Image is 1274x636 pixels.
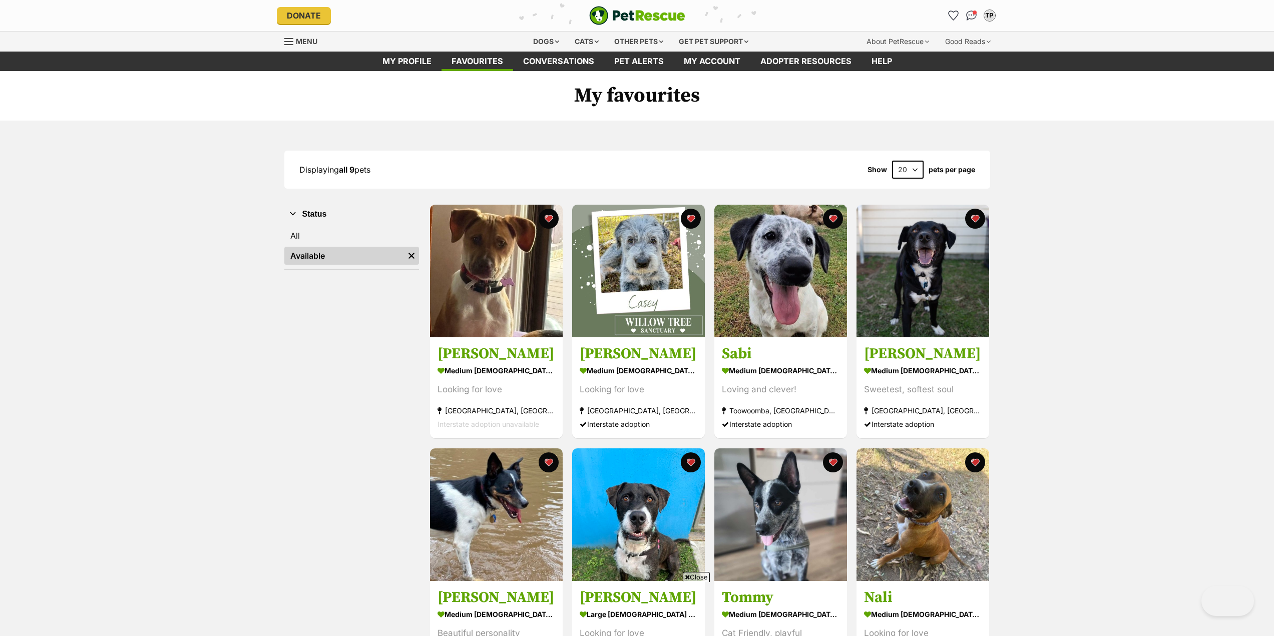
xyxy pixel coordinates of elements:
[438,588,555,607] h3: [PERSON_NAME]
[857,337,989,439] a: [PERSON_NAME] medium [DEMOGRAPHIC_DATA] Dog Sweetest, softest soul [GEOGRAPHIC_DATA], [GEOGRAPHIC...
[864,364,982,378] div: medium [DEMOGRAPHIC_DATA] Dog
[868,166,887,174] span: Show
[438,383,555,397] div: Looking for love
[580,364,697,378] div: medium [DEMOGRAPHIC_DATA] Dog
[946,8,998,24] ul: Account quick links
[607,32,670,52] div: Other pets
[513,52,604,71] a: conversations
[438,607,555,621] div: medium [DEMOGRAPHIC_DATA] Dog
[823,452,843,472] button: favourite
[572,337,705,439] a: [PERSON_NAME] medium [DEMOGRAPHIC_DATA] Dog Looking for love [GEOGRAPHIC_DATA], [GEOGRAPHIC_DATA]...
[938,32,998,52] div: Good Reads
[864,607,982,621] div: medium [DEMOGRAPHIC_DATA] Dog
[339,165,354,175] strong: all 9
[455,586,819,631] iframe: Advertisement
[580,404,697,418] div: [GEOGRAPHIC_DATA], [GEOGRAPHIC_DATA]
[430,448,563,581] img: Penny
[438,420,539,429] span: Interstate adoption unavailable
[438,345,555,364] h3: [PERSON_NAME]
[572,448,705,581] img: Ozzie
[966,11,977,21] img: chat-41dd97257d64d25036548639549fe6c8038ab92f7586957e7f3b1b290dea8141.svg
[929,166,975,174] label: pets per page
[722,364,839,378] div: medium [DEMOGRAPHIC_DATA] Dog
[681,452,701,472] button: favourite
[864,345,982,364] h3: [PERSON_NAME]
[722,607,839,621] div: medium [DEMOGRAPHIC_DATA] Dog
[438,364,555,378] div: medium [DEMOGRAPHIC_DATA] Dog
[681,209,701,229] button: favourite
[572,205,705,337] img: Casey
[604,52,674,71] a: Pet alerts
[722,418,839,431] div: Interstate adoption
[674,52,750,71] a: My account
[823,209,843,229] button: favourite
[714,337,847,439] a: Sabi medium [DEMOGRAPHIC_DATA] Dog Loving and clever! Toowoomba, [GEOGRAPHIC_DATA] Interstate ado...
[722,404,839,418] div: Toowoomba, [GEOGRAPHIC_DATA]
[860,32,936,52] div: About PetRescue
[1201,586,1254,616] iframe: Help Scout Beacon - Open
[539,452,559,472] button: favourite
[277,7,331,24] a: Donate
[722,588,839,607] h3: Tommy
[985,11,995,21] div: TP
[284,32,324,50] a: Menu
[672,32,755,52] div: Get pet support
[964,8,980,24] a: Conversations
[430,205,563,337] img: Drew
[589,6,685,25] img: logo-e224e6f780fb5917bec1dbf3a21bbac754714ae5b6737aabdf751b685950b380.svg
[430,337,563,439] a: [PERSON_NAME] medium [DEMOGRAPHIC_DATA] Dog Looking for love [GEOGRAPHIC_DATA], [GEOGRAPHIC_DATA]...
[438,404,555,418] div: [GEOGRAPHIC_DATA], [GEOGRAPHIC_DATA]
[284,227,419,245] a: All
[965,209,985,229] button: favourite
[946,8,962,24] a: Favourites
[714,448,847,581] img: Tommy
[372,52,442,71] a: My profile
[580,383,697,397] div: Looking for love
[296,37,317,46] span: Menu
[284,247,404,265] a: Available
[284,208,419,221] button: Status
[857,205,989,337] img: Freddie
[857,448,989,581] img: Nali
[722,345,839,364] h3: Sabi
[539,209,559,229] button: favourite
[864,383,982,397] div: Sweetest, softest soul
[589,6,685,25] a: PetRescue
[683,572,710,582] span: Close
[862,52,902,71] a: Help
[864,588,982,607] h3: Nali
[442,52,513,71] a: Favourites
[568,32,606,52] div: Cats
[284,225,419,269] div: Status
[404,247,419,265] a: Remove filter
[722,383,839,397] div: Loving and clever!
[965,452,985,472] button: favourite
[864,418,982,431] div: Interstate adoption
[299,165,370,175] span: Displaying pets
[526,32,566,52] div: Dogs
[580,418,697,431] div: Interstate adoption
[714,205,847,337] img: Sabi
[982,8,998,24] button: My account
[864,404,982,418] div: [GEOGRAPHIC_DATA], [GEOGRAPHIC_DATA]
[580,345,697,364] h3: [PERSON_NAME]
[750,52,862,71] a: Adopter resources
